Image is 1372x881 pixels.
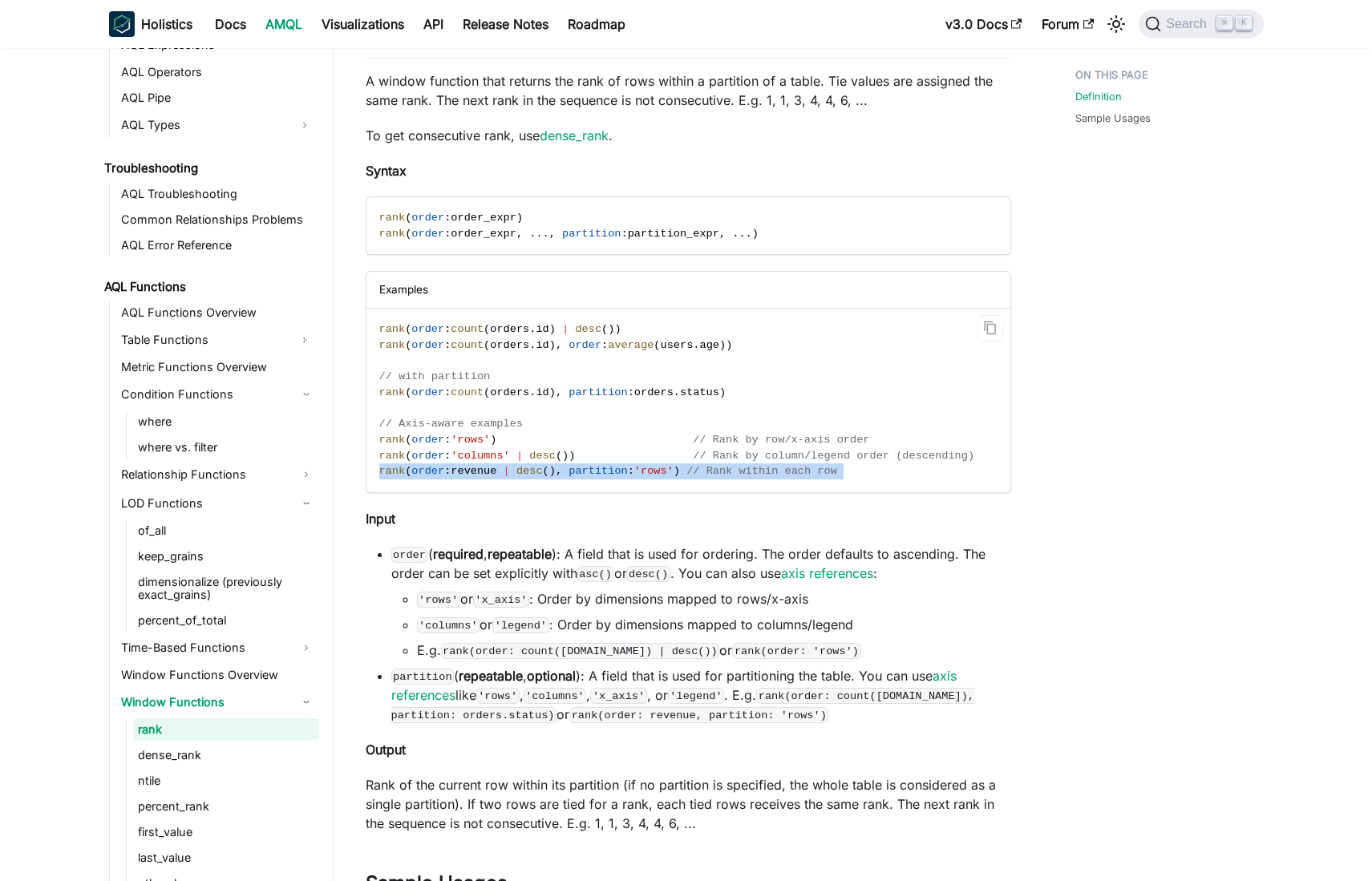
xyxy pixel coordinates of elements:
span: ( [556,450,562,462]
span: . [529,386,536,398]
span: revenue [451,465,496,477]
span: : [444,323,451,335]
span: order_expr [451,228,516,240]
span: // with partition [379,370,491,382]
b: Holistics [141,14,192,34]
a: Common Relationships Problems [116,208,319,231]
span: order [411,465,444,477]
button: Copy code to clipboard [977,315,1004,341]
span: . [739,228,745,240]
a: Release Notes [453,11,558,37]
span: rank [379,228,406,240]
button: Switch between dark and light mode (currently light mode) [1103,11,1129,37]
a: first_value [133,821,319,843]
span: . [536,228,542,240]
li: ( , ): A field that is used for ordering. The order defaults to ascending. The order can be set e... [391,544,1011,660]
span: rank [379,450,406,462]
li: E.g. or [417,641,1011,660]
li: or : Order by dimensions mapped to columns/legend [417,615,1011,634]
a: AQL Operators [116,61,319,83]
li: or : Order by dimensions mapped to rows/x-axis [417,589,1011,608]
span: rank [379,465,406,477]
span: 'rows' [451,434,490,446]
span: ) [674,465,680,477]
strong: optional [527,668,576,684]
a: AQL Pipe [116,87,319,109]
span: ( [405,386,411,398]
code: 'columns' [524,688,587,704]
a: Table Functions [116,327,290,353]
span: , [556,339,562,351]
span: // Rank by row/x-axis order [693,434,869,446]
span: rank [379,386,406,398]
span: ) [490,434,496,446]
span: ( [405,212,411,224]
a: Docs [205,11,256,37]
code: 'rows' [417,592,460,608]
button: Expand sidebar category 'AQL Types' [290,112,319,138]
span: ) [549,339,556,351]
span: count [451,386,484,398]
span: rank [379,339,406,351]
code: rank(order: revenue, partition: 'rows') [569,707,828,723]
span: : [444,386,451,398]
a: AQL Error Reference [116,234,319,257]
div: Examples [366,272,1010,308]
code: 'legend' [492,617,548,633]
span: order [411,212,444,224]
span: ( [405,228,411,240]
span: desc [516,465,543,477]
a: keep_grains [133,545,319,568]
kbd: K [1236,16,1252,30]
span: ( [405,465,411,477]
a: HolisticsHolistics [109,11,192,37]
a: Visualizations [312,11,414,37]
code: rank(order: count([DOMAIN_NAME]) | desc()) [441,643,720,659]
a: last_value [133,847,319,869]
span: ) [608,323,614,335]
span: ) [562,450,569,462]
a: AQL Types [116,112,290,138]
a: of_all [133,519,319,542]
span: order [411,450,444,462]
span: users [660,339,693,351]
a: AQL Troubleshooting [116,183,319,205]
span: ) [752,228,759,240]
span: ) [726,339,732,351]
span: id [536,323,548,335]
a: percent_rank [133,795,319,818]
span: ) [549,386,556,398]
a: dense_rank [540,127,609,143]
a: AMQL [256,11,312,37]
code: order [391,547,428,563]
span: partition [569,465,627,477]
span: order [569,339,601,351]
span: ) [569,450,575,462]
span: orders [634,386,674,398]
a: AQL Functions [99,276,319,298]
strong: Syntax [366,163,407,179]
span: | [516,450,523,462]
span: // Axis-aware examples [379,418,523,430]
span: partition [569,386,627,398]
p: A window function that returns the rank of rows within a partition of a table. Tie values are ass... [366,71,1011,110]
span: : [621,228,627,240]
a: axis references [391,668,957,703]
span: status [680,386,719,398]
span: . [746,228,752,240]
nav: Docs sidebar [93,48,334,881]
kbd: ⌘ [1216,16,1232,30]
a: Time-Based Functions [116,635,319,661]
span: count [451,339,484,351]
code: 'rows' [476,688,520,704]
strong: Input [366,511,395,527]
span: id [536,386,548,398]
span: : [444,465,451,477]
a: Window Functions [116,689,319,715]
span: : [444,228,451,240]
code: 'columns' [417,617,480,633]
span: : [444,450,451,462]
a: where [133,410,319,433]
span: ) [719,386,726,398]
p: To get consecutive rank, use . [366,126,1011,145]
